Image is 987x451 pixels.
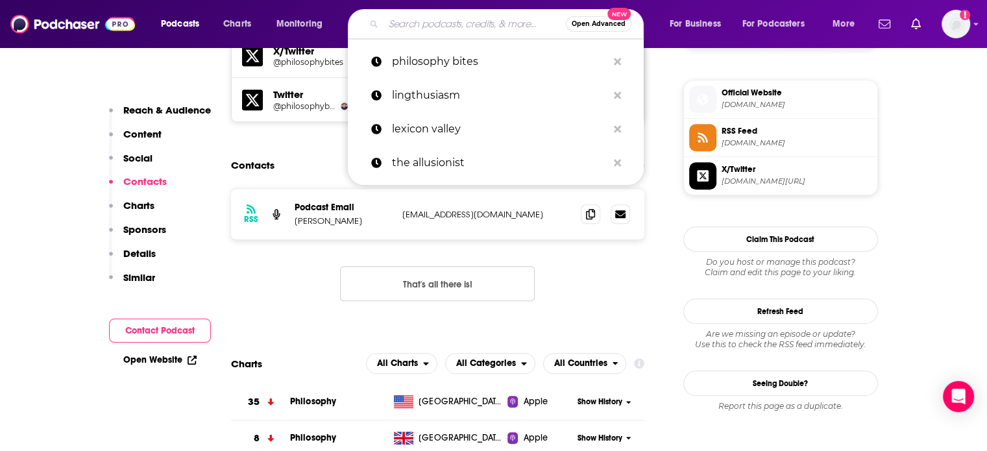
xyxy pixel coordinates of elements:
[722,125,872,137] span: RSS Feed
[254,431,260,446] h3: 8
[402,209,571,220] p: [EMAIL_ADDRESS][DOMAIN_NAME]
[507,432,573,445] a: Apple
[670,15,721,33] span: For Business
[689,162,872,189] a: X/Twitter[DOMAIN_NAME][URL]
[607,8,631,20] span: New
[123,247,156,260] p: Details
[273,101,335,111] a: @philosophybites
[348,79,644,112] a: lingthusiasm
[392,79,607,112] p: lingthusiasm
[295,202,392,213] p: Podcast Email
[123,128,162,140] p: Content
[10,12,135,36] img: Podchaser - Follow, Share and Rate Podcasts
[683,226,878,252] button: Claim This Podcast
[377,359,418,368] span: All Charts
[578,433,622,444] span: Show History
[123,354,197,365] a: Open Website
[661,14,737,34] button: open menu
[366,353,437,374] h2: Platforms
[419,432,503,445] span: United Kingdom
[943,381,974,412] div: Open Intercom Messenger
[734,14,823,34] button: open menu
[683,329,878,350] div: Are we missing an episode or update? Use this to check the RSS feed immediately.
[392,112,607,146] p: lexicon valley
[523,432,548,445] span: Apple
[123,175,167,188] p: Contacts
[109,223,166,247] button: Sponsors
[244,214,258,225] h3: RSS
[340,266,535,301] button: Nothing here.
[942,10,970,38] img: User Profile
[445,353,535,374] button: open menu
[445,353,535,374] h2: Categories
[348,146,644,180] a: the allusionist
[573,433,635,444] button: Show History
[248,395,260,409] h3: 35
[689,86,872,113] a: Official Website[DOMAIN_NAME]
[554,359,607,368] span: All Countries
[123,199,154,212] p: Charts
[109,128,162,152] button: Content
[273,88,380,101] h5: Twitter
[683,257,878,278] div: Claim and edit this page to your liking.
[683,257,878,267] span: Do you host or manage this podcast?
[348,112,644,146] a: lexicon valley
[722,100,872,110] span: philosophybites.com
[123,223,166,236] p: Sponsors
[231,384,290,420] a: 35
[341,103,348,110] img: Nigel Warburton
[742,15,805,33] span: For Podcasters
[123,271,155,284] p: Similar
[942,10,970,38] button: Show profile menu
[290,396,337,407] a: Philosophy
[566,16,631,32] button: Open AdvancedNew
[873,13,896,35] a: Show notifications dropdown
[683,371,878,396] a: Seeing Double?
[267,14,339,34] button: open menu
[572,21,626,27] span: Open Advanced
[276,15,323,33] span: Monitoring
[384,14,566,34] input: Search podcasts, credits, & more...
[366,353,437,374] button: open menu
[722,87,872,99] span: Official Website
[360,9,656,39] div: Search podcasts, credits, & more...
[215,14,259,34] a: Charts
[523,395,548,408] span: Apple
[109,104,211,128] button: Reach & Audience
[573,396,635,408] button: Show History
[109,271,155,295] button: Similar
[419,395,503,408] span: United States
[273,57,380,67] a: @philosophybites
[295,215,392,226] p: [PERSON_NAME]
[942,10,970,38] span: Logged in as N0elleB7
[231,358,262,370] h2: Charts
[683,299,878,324] button: Refresh Feed
[456,359,516,368] span: All Categories
[161,15,199,33] span: Podcasts
[123,152,152,164] p: Social
[231,153,274,178] h2: Contacts
[109,247,156,271] button: Details
[578,396,622,408] span: Show History
[722,138,872,148] span: philosophybites.libsyn.com
[109,199,154,223] button: Charts
[152,14,216,34] button: open menu
[273,45,380,57] h5: X/Twitter
[543,353,627,374] button: open menu
[290,432,337,443] a: Philosophy
[722,177,872,186] span: twitter.com/philosophybites
[389,432,507,445] a: [GEOGRAPHIC_DATA]
[109,319,211,343] button: Contact Podcast
[722,164,872,175] span: X/Twitter
[906,13,926,35] a: Show notifications dropdown
[348,45,644,79] a: philosophy bites
[392,45,607,79] p: philosophy bites
[109,175,167,199] button: Contacts
[960,10,970,20] svg: Add a profile image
